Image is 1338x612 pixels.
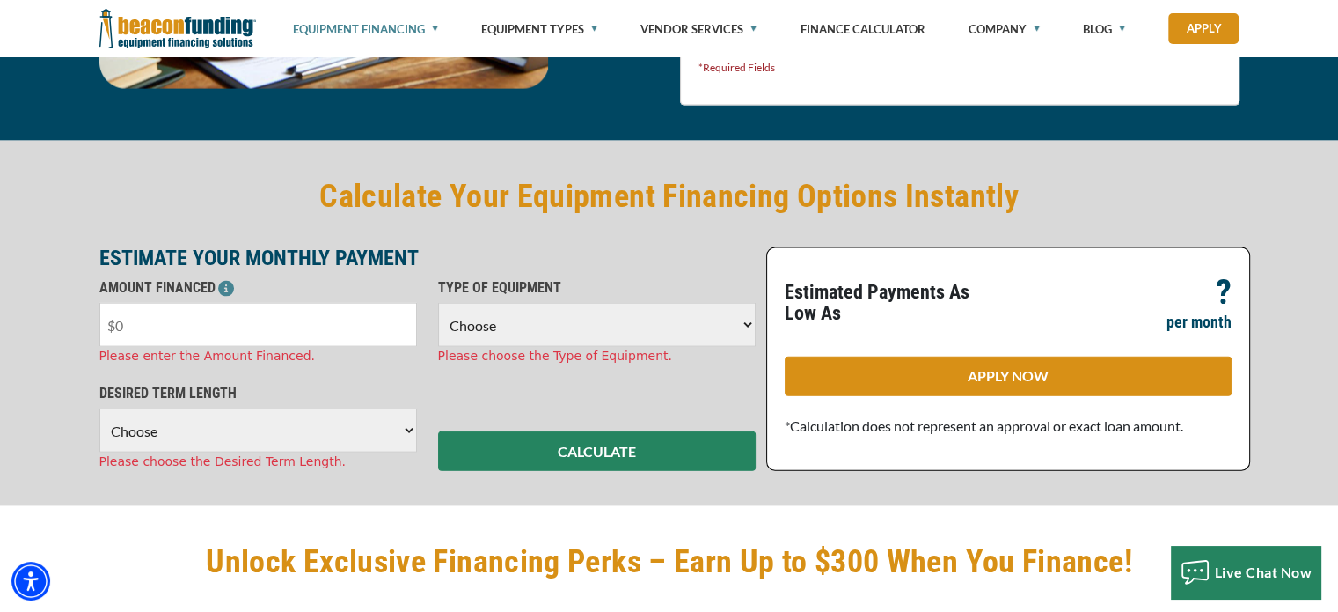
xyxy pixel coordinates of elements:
[1216,282,1232,303] p: ?
[99,277,417,299] p: AMOUNT FINANCED
[1171,546,1321,599] button: Live Chat Now
[438,347,756,365] div: Please choose the Type of Equipment.
[99,176,1239,217] h2: Calculate Your Equipment Financing Options Instantly
[99,542,1239,582] h2: Unlock Exclusive Financing Perks – Earn Up to $300 When You Finance!
[99,347,417,365] div: Please enter the Amount Financed.
[99,247,756,269] p: ESTIMATE YOUR MONTHLY PAYMENT
[785,357,1232,396] a: APPLY NOW
[99,453,417,471] div: Please choose the Desired Term Length.
[438,431,756,471] button: CALCULATE
[11,562,50,601] div: Accessibility Menu
[785,282,998,324] p: Estimated Payments As Low As
[1215,564,1312,580] span: Live Chat Now
[1166,312,1232,333] p: per month
[698,57,1221,78] p: *Required Fields
[1168,13,1239,44] a: Apply
[438,277,756,299] p: TYPE OF EQUIPMENT
[785,417,1183,434] span: *Calculation does not represent an approval or exact loan amount.
[99,383,417,404] p: DESIRED TERM LENGTH
[99,303,417,347] input: $0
